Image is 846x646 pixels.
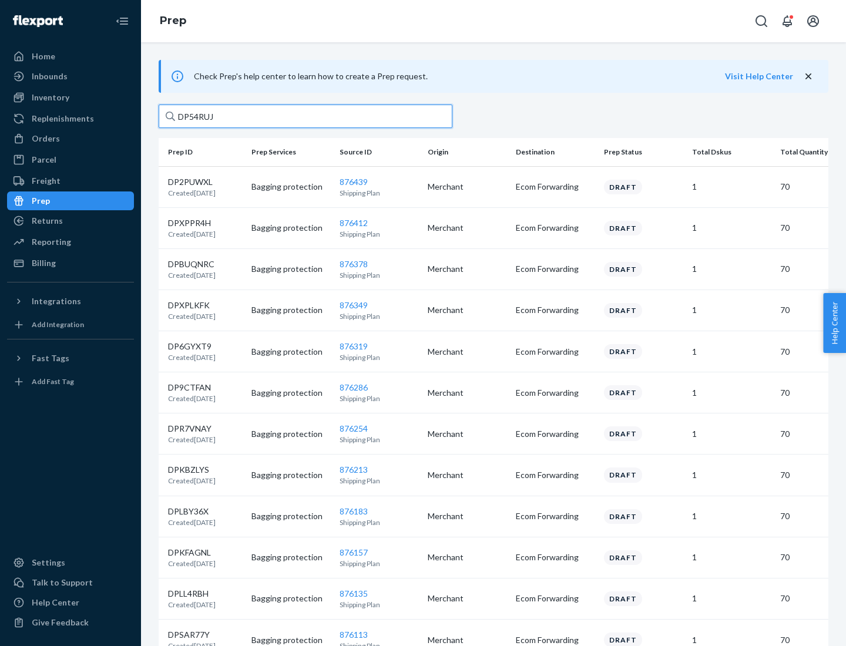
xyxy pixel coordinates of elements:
a: Freight [7,171,134,190]
p: Merchant [428,469,506,481]
p: Created [DATE] [168,188,216,198]
a: Orders [7,129,134,148]
div: Give Feedback [32,617,89,628]
p: Ecom Forwarding [516,222,595,234]
a: Prep [160,14,186,27]
p: Bagging protection [251,263,330,275]
p: 1 [692,387,771,399]
p: 1 [692,222,771,234]
a: 876157 [340,547,368,557]
p: DPXPLKFK [168,300,216,311]
button: Close Navigation [110,9,134,33]
div: Draft [604,550,642,565]
div: Draft [604,221,642,235]
p: Merchant [428,593,506,604]
div: Draft [604,385,642,400]
p: Created [DATE] [168,270,216,280]
p: Ecom Forwarding [516,428,595,440]
p: Merchant [428,551,506,563]
p: Shipping Plan [340,188,418,198]
p: Merchant [428,510,506,522]
p: Merchant [428,181,506,193]
a: 876319 [340,341,368,351]
a: 876213 [340,465,368,475]
p: 1 [692,263,771,275]
p: Shipping Plan [340,435,418,445]
ol: breadcrumbs [150,4,196,38]
p: Ecom Forwarding [516,263,595,275]
p: 1 [692,551,771,563]
p: Shipping Plan [340,558,418,568]
p: Bagging protection [251,346,330,358]
button: Open Search Box [750,9,773,33]
th: Prep ID [159,138,247,166]
div: Draft [604,344,642,359]
p: Bagging protection [251,593,330,604]
p: 1 [692,634,771,646]
div: Settings [32,557,65,568]
p: Shipping Plan [340,600,418,610]
div: Draft [604,426,642,441]
p: Bagging protection [251,387,330,399]
div: Draft [604,303,642,318]
div: Inbounds [32,70,68,82]
p: Shipping Plan [340,352,418,362]
div: Fast Tags [32,352,69,364]
p: DPSAR77Y [168,629,216,641]
div: Billing [32,257,56,269]
p: Ecom Forwarding [516,387,595,399]
div: Add Fast Tag [32,376,74,386]
div: Replenishments [32,113,94,125]
p: 1 [692,469,771,481]
button: Give Feedback [7,613,134,632]
a: 876183 [340,506,368,516]
th: Destination [511,138,599,166]
p: DP9CTFAN [168,382,216,393]
p: Bagging protection [251,428,330,440]
p: Bagging protection [251,222,330,234]
p: Merchant [428,387,506,399]
p: Ecom Forwarding [516,181,595,193]
button: Fast Tags [7,349,134,368]
div: Inventory [32,92,69,103]
p: Merchant [428,428,506,440]
a: 876135 [340,588,368,598]
div: Draft [604,180,642,194]
th: Source ID [335,138,423,166]
a: Add Fast Tag [7,372,134,391]
th: Origin [423,138,511,166]
div: Help Center [32,597,79,608]
p: Shipping Plan [340,393,418,403]
div: Orders [32,133,60,144]
p: DPKBZLYS [168,464,216,476]
p: Shipping Plan [340,476,418,486]
a: Replenishments [7,109,134,128]
a: Reporting [7,233,134,251]
a: Home [7,47,134,66]
input: Search prep jobs [159,105,452,128]
p: DPR7VNAY [168,423,216,435]
button: Open notifications [775,9,799,33]
p: DPXPPR4H [168,217,216,229]
button: Help Center [823,293,846,353]
p: Ecom Forwarding [516,551,595,563]
button: Open account menu [801,9,825,33]
p: Shipping Plan [340,270,418,280]
a: Settings [7,553,134,572]
a: Talk to Support [7,573,134,592]
p: DP2PUWXL [168,176,216,188]
a: Returns [7,211,134,230]
div: Home [32,51,55,62]
p: Ecom Forwarding [516,593,595,604]
div: Integrations [32,295,81,307]
div: Returns [32,215,63,227]
button: Visit Help Center [725,70,793,82]
p: 1 [692,346,771,358]
p: Created [DATE] [168,393,216,403]
div: Draft [604,591,642,606]
a: Billing [7,254,134,272]
p: Bagging protection [251,634,330,646]
p: Created [DATE] [168,517,216,527]
p: Bagging protection [251,469,330,481]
